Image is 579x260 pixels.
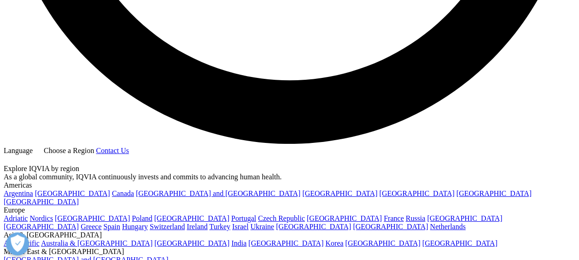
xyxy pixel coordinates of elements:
[4,181,575,189] div: Americas
[379,189,454,197] a: [GEOGRAPHIC_DATA]
[427,214,502,222] a: [GEOGRAPHIC_DATA]
[406,214,426,222] a: Russia
[232,223,249,230] a: Israel
[4,248,575,256] div: Middle East & [GEOGRAPHIC_DATA]
[96,147,129,154] a: Contact Us
[302,189,377,197] a: [GEOGRAPHIC_DATA]
[4,147,33,154] span: Language
[6,232,29,255] button: Open Preferences
[276,223,351,230] a: [GEOGRAPHIC_DATA]
[4,198,79,206] a: [GEOGRAPHIC_DATA]
[4,239,40,247] a: Asia Pacific
[154,239,229,247] a: [GEOGRAPHIC_DATA]
[4,206,575,214] div: Europe
[248,239,323,247] a: [GEOGRAPHIC_DATA]
[4,231,575,239] div: Asia & [GEOGRAPHIC_DATA]
[81,223,101,230] a: Greece
[422,239,497,247] a: [GEOGRAPHIC_DATA]
[4,189,33,197] a: Argentina
[4,223,79,230] a: [GEOGRAPHIC_DATA]
[345,239,420,247] a: [GEOGRAPHIC_DATA]
[150,223,185,230] a: Switzerland
[251,223,275,230] a: Ukraine
[4,214,28,222] a: Adriatic
[258,214,305,222] a: Czech Republic
[122,223,148,230] a: Hungary
[456,189,532,197] a: [GEOGRAPHIC_DATA]
[353,223,428,230] a: [GEOGRAPHIC_DATA]
[41,239,152,247] a: Australia & [GEOGRAPHIC_DATA]
[231,239,246,247] a: India
[103,223,120,230] a: Spain
[35,189,110,197] a: [GEOGRAPHIC_DATA]
[4,173,575,181] div: As a global community, IQVIA continuously invests and commits to advancing human health.
[112,189,134,197] a: Canada
[384,214,404,222] a: France
[136,189,300,197] a: [GEOGRAPHIC_DATA] and [GEOGRAPHIC_DATA]
[29,214,53,222] a: Nordics
[55,214,130,222] a: [GEOGRAPHIC_DATA]
[231,214,256,222] a: Portugal
[325,239,343,247] a: Korea
[187,223,207,230] a: Ireland
[307,214,382,222] a: [GEOGRAPHIC_DATA]
[132,214,152,222] a: Poland
[4,165,575,173] div: Explore IQVIA by region
[154,214,229,222] a: [GEOGRAPHIC_DATA]
[44,147,94,154] span: Choose a Region
[430,223,465,230] a: Netherlands
[209,223,230,230] a: Turkey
